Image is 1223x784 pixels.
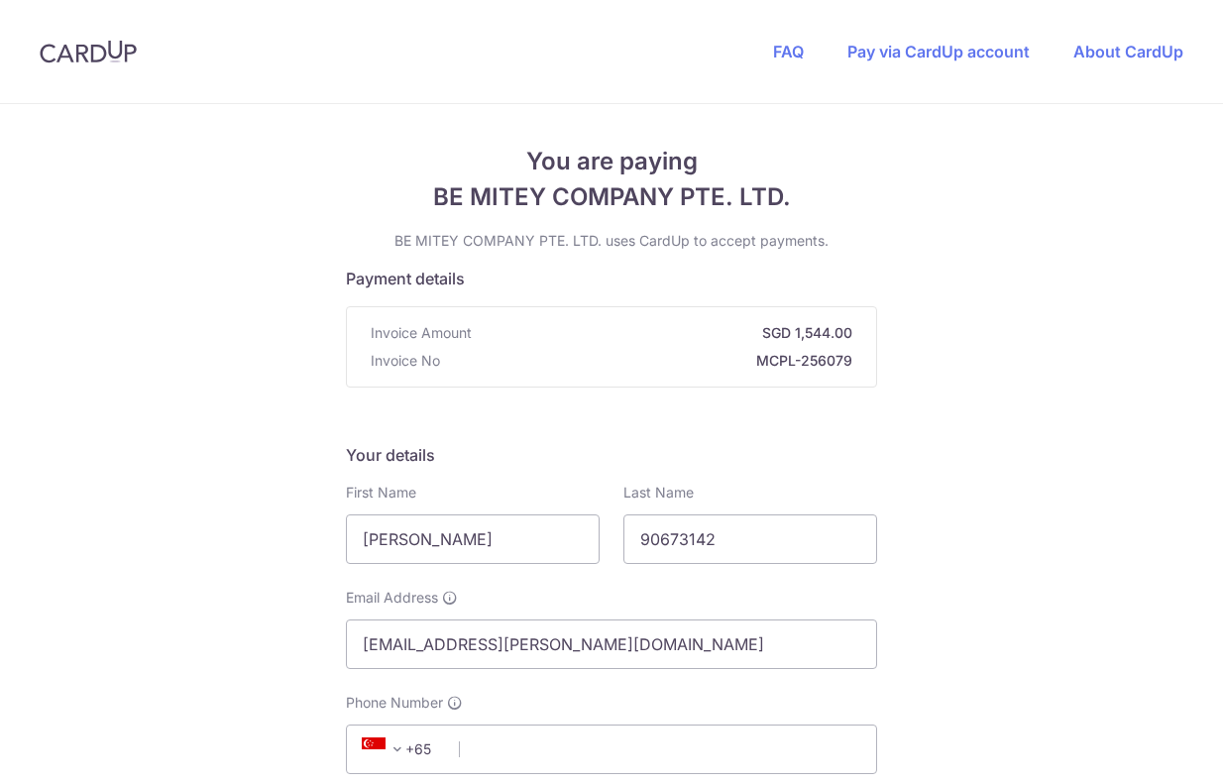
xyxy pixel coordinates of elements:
[847,42,1030,61] a: Pay via CardUp account
[346,144,877,179] span: You are paying
[346,483,416,503] label: First Name
[371,351,440,371] span: Invoice No
[356,737,445,761] span: +65
[346,693,443,713] span: Phone Number
[40,40,137,63] img: CardUp
[623,514,877,564] input: Last name
[346,514,600,564] input: First name
[773,42,804,61] a: FAQ
[480,323,852,343] strong: SGD 1,544.00
[448,351,852,371] strong: MCPL-256079
[346,443,877,467] h5: Your details
[346,588,438,608] span: Email Address
[346,179,877,215] span: BE MITEY COMPANY PTE. LTD.
[371,323,472,343] span: Invoice Amount
[362,737,409,761] span: +65
[346,267,877,290] h5: Payment details
[1073,42,1183,61] a: About CardUp
[346,231,877,251] p: BE MITEY COMPANY PTE. LTD. uses CardUp to accept payments.
[346,619,877,669] input: Email address
[623,483,694,503] label: Last Name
